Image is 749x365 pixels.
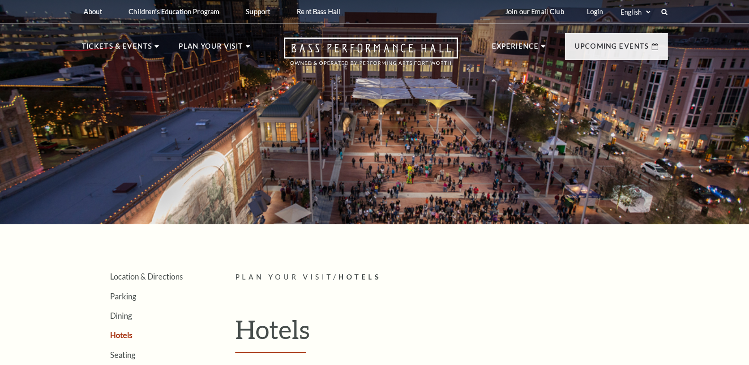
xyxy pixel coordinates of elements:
[84,8,103,16] p: About
[110,272,183,281] a: Location & Directions
[110,331,132,340] a: Hotels
[235,273,334,281] span: Plan Your Visit
[235,272,668,283] p: /
[297,8,340,16] p: Rent Bass Hall
[246,8,270,16] p: Support
[619,8,652,17] select: Select:
[110,292,136,301] a: Parking
[110,350,135,359] a: Seating
[129,8,219,16] p: Children's Education Program
[179,41,243,58] p: Plan Your Visit
[492,41,539,58] p: Experience
[235,314,668,353] h1: Hotels
[338,273,381,281] span: Hotels
[110,311,132,320] a: Dining
[575,41,649,58] p: Upcoming Events
[82,41,153,58] p: Tickets & Events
